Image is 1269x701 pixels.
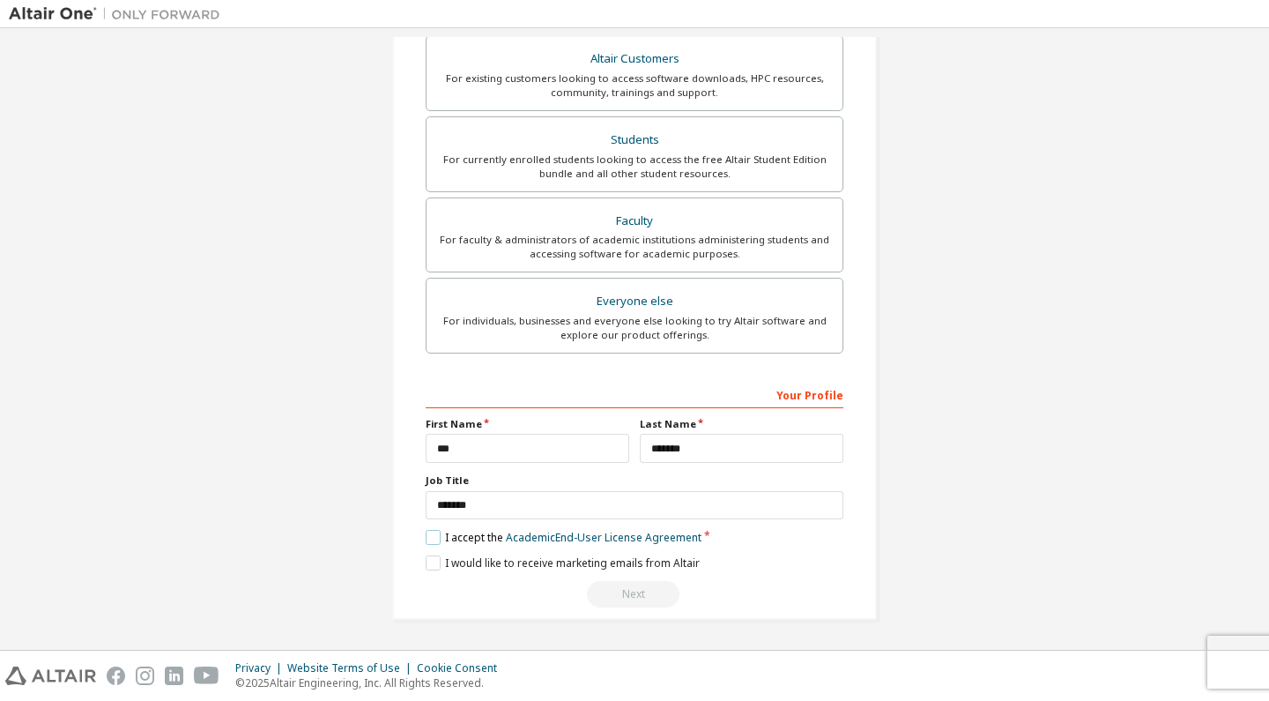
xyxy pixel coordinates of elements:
div: Your Profile [426,380,843,408]
div: Altair Customers [437,47,832,71]
div: Read and acccept EULA to continue [426,581,843,608]
img: linkedin.svg [165,667,183,685]
img: instagram.svg [136,667,154,685]
div: Cookie Consent [417,661,508,675]
img: Altair One [9,5,229,23]
div: Faculty [437,209,832,234]
img: altair_logo.svg [5,667,96,685]
img: facebook.svg [107,667,125,685]
div: For individuals, businesses and everyone else looking to try Altair software and explore our prod... [437,314,832,342]
label: Last Name [640,417,843,431]
label: I accept the [426,530,701,545]
label: First Name [426,417,629,431]
a: Academic End-User License Agreement [506,530,701,545]
div: For currently enrolled students looking to access the free Altair Student Edition bundle and all ... [437,153,832,181]
div: Privacy [235,661,287,675]
div: Students [437,128,832,153]
div: For existing customers looking to access software downloads, HPC resources, community, trainings ... [437,71,832,100]
div: Website Terms of Use [287,661,417,675]
div: Everyone else [437,289,832,314]
p: © 2025 Altair Engineering, Inc. All Rights Reserved. [235,675,508,690]
label: I would like to receive marketing emails from Altair [426,556,700,570]
div: For faculty & administrators of academic institutions administering students and accessing softwa... [437,233,832,261]
label: Job Title [426,474,843,488]
img: youtube.svg [194,667,219,685]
